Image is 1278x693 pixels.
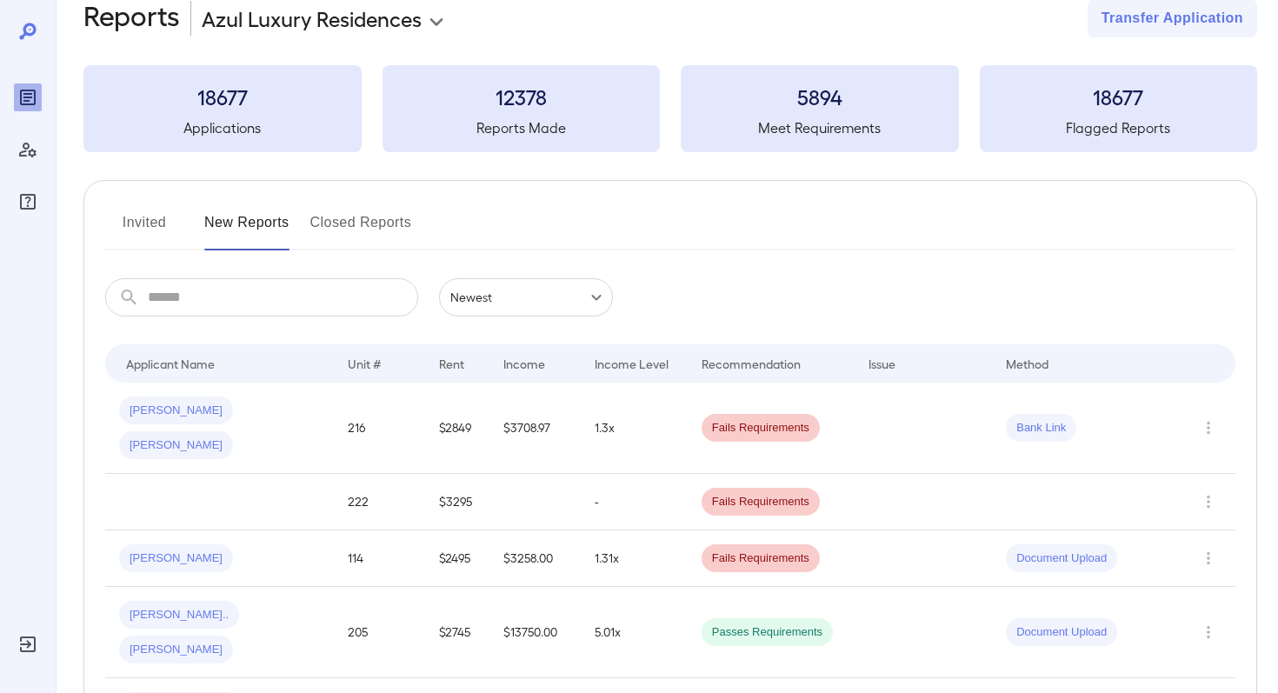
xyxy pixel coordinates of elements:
td: 1.31x [581,530,688,587]
td: $2849 [425,383,489,474]
td: 222 [334,474,425,530]
h5: Applications [83,117,362,138]
td: 205 [334,587,425,678]
h5: Meet Requirements [681,117,959,138]
span: [PERSON_NAME] [119,403,233,419]
td: $3258.00 [489,530,581,587]
div: Recommendation [702,353,801,374]
td: 114 [334,530,425,587]
td: $2495 [425,530,489,587]
div: Rent [439,353,467,374]
span: Document Upload [1006,550,1117,567]
span: [PERSON_NAME] [119,550,233,567]
button: Row Actions [1195,544,1222,572]
div: Reports [14,83,42,111]
span: Fails Requirements [702,494,820,510]
div: Newest [439,278,613,317]
div: Applicant Name [126,353,215,374]
td: 5.01x [581,587,688,678]
p: Azul Luxury Residences [202,4,422,32]
div: Income [503,353,545,374]
button: Row Actions [1195,488,1222,516]
span: [PERSON_NAME].. [119,607,239,623]
span: Fails Requirements [702,420,820,436]
div: Manage Users [14,136,42,163]
button: New Reports [204,209,290,250]
summary: 18677Applications12378Reports Made5894Meet Requirements18677Flagged Reports [83,65,1257,152]
button: Invited [105,209,183,250]
div: Log Out [14,630,42,658]
td: $3295 [425,474,489,530]
h3: 5894 [681,83,959,110]
h5: Reports Made [383,117,661,138]
div: Income Level [595,353,669,374]
span: [PERSON_NAME] [119,437,233,454]
h3: 18677 [83,83,362,110]
td: $13750.00 [489,587,581,678]
div: Unit # [348,353,381,374]
td: - [581,474,688,530]
button: Closed Reports [310,209,412,250]
h3: 18677 [980,83,1258,110]
button: Row Actions [1195,414,1222,442]
span: Bank Link [1006,420,1076,436]
h3: 12378 [383,83,661,110]
button: Row Actions [1195,618,1222,646]
span: Document Upload [1006,624,1117,641]
div: FAQ [14,188,42,216]
td: 1.3x [581,383,688,474]
td: $2745 [425,587,489,678]
span: Fails Requirements [702,550,820,567]
div: Issue [869,353,896,374]
span: [PERSON_NAME] [119,642,233,658]
h5: Flagged Reports [980,117,1258,138]
span: Passes Requirements [702,624,833,641]
td: 216 [334,383,425,474]
td: $3708.97 [489,383,581,474]
div: Method [1006,353,1048,374]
